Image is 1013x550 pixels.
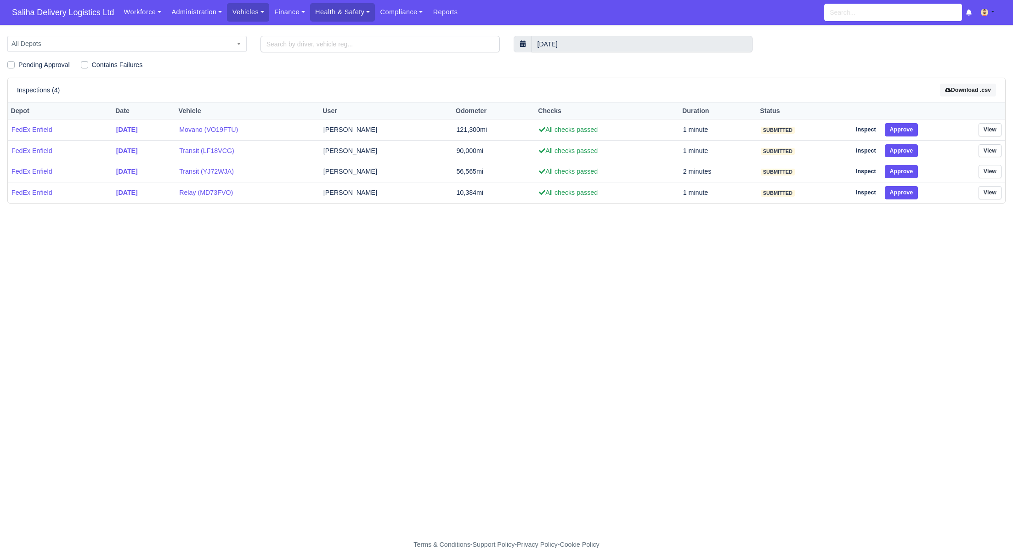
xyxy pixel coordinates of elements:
td: 1 minute [679,182,757,203]
a: Health & Safety [310,3,375,21]
td: 90,000mi [453,140,535,161]
a: Inspect [851,165,881,178]
a: Terms & Conditions [413,541,470,548]
span: All Depots [8,38,246,50]
a: Support Policy [473,541,515,548]
button: Approve [885,186,918,199]
td: 56,565mi [453,161,535,182]
span: Saliha Delivery Logistics Ltd [7,3,119,22]
a: FedEx Enfield [11,187,109,198]
input: Search by driver, vehicle reg... [260,36,500,52]
label: Pending Approval [18,60,70,70]
div: - - - [245,539,769,550]
button: Approve [885,144,918,158]
a: Reports [428,3,463,21]
a: Saliha Delivery Logistics Ltd [7,4,119,22]
th: Odometer [453,102,535,119]
a: FedEx Enfield [11,146,109,156]
a: Compliance [375,3,428,21]
a: Relay (MD73FVO) [179,187,316,198]
td: [PERSON_NAME] [320,161,453,182]
span: submitted [761,169,795,176]
a: Inspect [851,144,881,158]
a: Vehicles [227,3,269,21]
th: Status [757,102,847,119]
span: All checks passed [539,168,598,175]
td: [PERSON_NAME] [320,140,453,161]
td: 121,300mi [453,119,535,141]
strong: [DATE] [116,126,138,133]
a: Inspect [851,123,881,136]
span: All checks passed [539,126,598,133]
a: FedEx Enfield [11,166,109,177]
th: Duration [679,102,757,119]
h6: Inspections (4) [17,86,60,94]
button: Download .csv [940,84,996,97]
strong: [DATE] [116,189,138,196]
a: View [979,144,1002,158]
td: 1 minute [679,119,757,141]
a: View [979,186,1002,199]
a: Finance [269,3,310,21]
td: [PERSON_NAME] [320,182,453,203]
span: All checks passed [539,189,598,196]
a: [DATE] [116,125,172,135]
a: [DATE] [116,187,172,198]
td: 10,384mi [453,182,535,203]
strong: [DATE] [116,168,138,175]
td: [PERSON_NAME] [320,119,453,141]
button: Approve [885,165,918,178]
td: 1 minute [679,140,757,161]
th: Vehicle [175,102,320,119]
span: All Depots [7,36,247,52]
span: All checks passed [539,147,598,154]
th: Checks [535,102,679,119]
a: Transit (LF18VCG) [179,146,316,156]
th: Date [113,102,175,119]
a: Privacy Policy [517,541,558,548]
input: Search... [824,4,962,21]
a: Transit (YJ72WJA) [179,166,316,177]
label: Contains Failures [92,60,143,70]
a: View [979,165,1002,178]
th: User [320,102,453,119]
a: View [979,123,1002,136]
strong: [DATE] [116,147,138,154]
a: Inspect [851,186,881,199]
span: submitted [761,148,795,155]
button: Approve [885,123,918,136]
a: Administration [166,3,227,21]
th: Depot [8,102,113,119]
span: submitted [761,190,795,197]
a: Workforce [119,3,166,21]
span: submitted [761,127,795,134]
a: [DATE] [116,166,172,177]
a: FedEx Enfield [11,125,109,135]
td: 2 minutes [679,161,757,182]
a: Movano (VO19FTU) [179,125,316,135]
a: [DATE] [116,146,172,156]
a: Cookie Policy [560,541,599,548]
